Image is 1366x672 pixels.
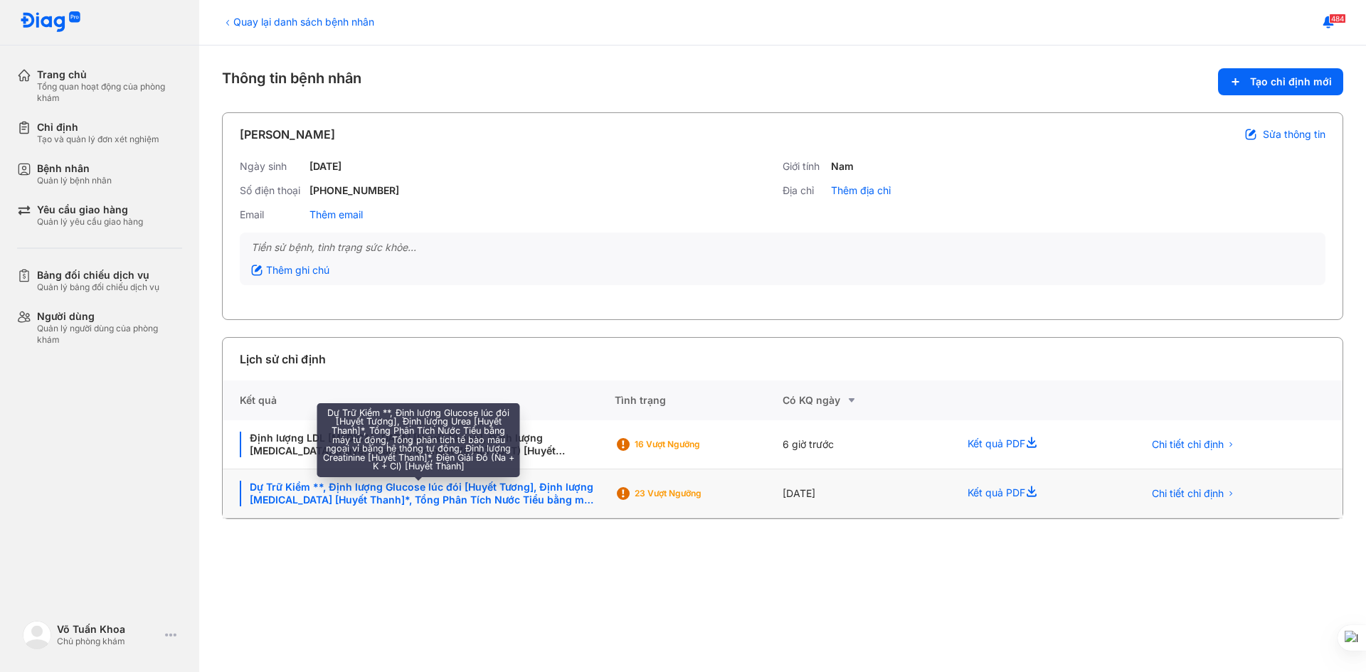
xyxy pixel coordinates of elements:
[951,469,1126,518] div: Kết quả PDF
[1263,128,1325,141] span: Sửa thông tin
[37,269,159,282] div: Bảng đối chiếu dịch vụ
[37,68,182,81] div: Trang chủ
[240,481,598,506] div: Dự Trữ Kiềm **, Định lượng Glucose lúc đói [Huyết Tương], Định lượng [MEDICAL_DATA] [Huyết Thanh]...
[240,432,598,457] div: Định lượng LDL [MEDICAL_DATA] [Huyết Thanh], Định lượng [MEDICAL_DATA] [Huyết Thanh]*, Đo hoạt độ...
[1152,487,1224,500] span: Chi tiết chỉ định
[783,420,951,469] div: 6 giờ trước
[240,184,304,197] div: Số điện thoại
[1143,434,1244,455] button: Chi tiết chỉ định
[309,208,363,221] div: Thêm email
[37,81,182,104] div: Tổng quan hoạt động của phòng khám
[1152,438,1224,451] span: Chi tiết chỉ định
[223,380,615,420] div: Kết quả
[1143,483,1244,504] button: Chi tiết chỉ định
[1218,68,1343,95] button: Tạo chỉ định mới
[20,11,81,33] img: logo
[37,282,159,293] div: Quản lý bảng đối chiếu dịch vụ
[251,264,329,277] div: Thêm ghi chú
[37,121,159,134] div: Chỉ định
[37,216,143,228] div: Quản lý yêu cầu giao hàng
[635,439,748,450] div: 16 Vượt ngưỡng
[251,241,1314,254] div: Tiền sử bệnh, tình trạng sức khỏe...
[309,160,341,173] div: [DATE]
[783,469,951,518] div: [DATE]
[783,392,951,409] div: Có KQ ngày
[309,184,399,197] div: [PHONE_NUMBER]
[783,184,825,197] div: Địa chỉ
[240,351,326,368] div: Lịch sử chỉ định
[37,175,112,186] div: Quản lý bệnh nhân
[240,126,335,143] div: [PERSON_NAME]
[57,636,159,647] div: Chủ phòng khám
[222,14,374,29] div: Quay lại danh sách bệnh nhân
[1329,14,1346,23] span: 484
[951,420,1126,469] div: Kết quả PDF
[831,160,854,173] div: Nam
[1250,75,1332,88] span: Tạo chỉ định mới
[615,380,783,420] div: Tình trạng
[23,621,51,649] img: logo
[37,134,159,145] div: Tạo và quản lý đơn xét nghiệm
[222,68,1343,95] div: Thông tin bệnh nhân
[635,488,748,499] div: 23 Vượt ngưỡng
[240,208,304,221] div: Email
[831,184,891,197] div: Thêm địa chỉ
[783,160,825,173] div: Giới tính
[57,623,159,636] div: Võ Tuấn Khoa
[37,162,112,175] div: Bệnh nhân
[240,160,304,173] div: Ngày sinh
[37,310,182,323] div: Người dùng
[37,203,143,216] div: Yêu cầu giao hàng
[37,323,182,346] div: Quản lý người dùng của phòng khám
